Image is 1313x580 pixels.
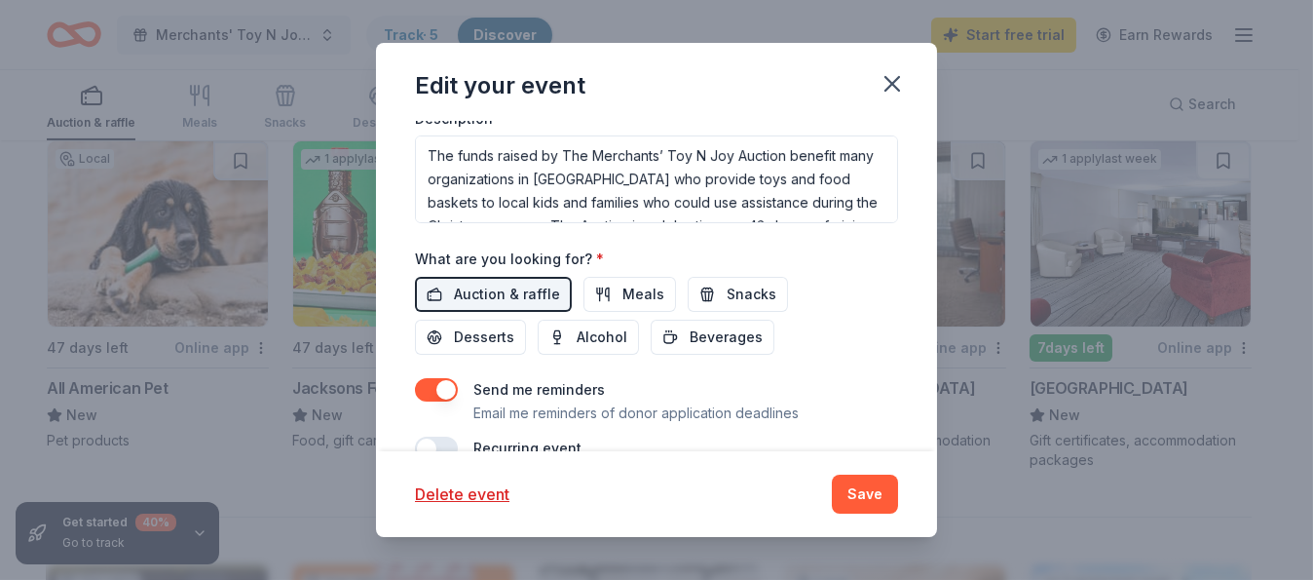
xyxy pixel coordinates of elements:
label: Send me reminders [473,381,605,398]
button: Delete event [415,483,509,506]
span: Desserts [454,326,514,349]
button: Auction & raffle [415,277,572,312]
span: Beverages [690,326,763,349]
button: Desserts [415,320,526,355]
textarea: The funds raised by The Merchants’ Toy N Joy Auction benefit many organizations in [GEOGRAPHIC_DA... [415,135,898,223]
span: Auction & raffle [454,283,560,306]
span: Alcohol [577,326,627,349]
span: Meals [622,283,664,306]
button: Alcohol [538,320,639,355]
label: Recurring event [473,440,581,456]
button: Snacks [688,277,788,312]
p: Email me reminders of donor application deadlines [473,402,799,425]
button: Meals [583,277,676,312]
label: What are you looking for? [415,250,604,269]
button: Save [832,475,898,514]
div: Edit your event [415,70,585,101]
button: Beverages [651,320,774,355]
span: Snacks [727,283,776,306]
